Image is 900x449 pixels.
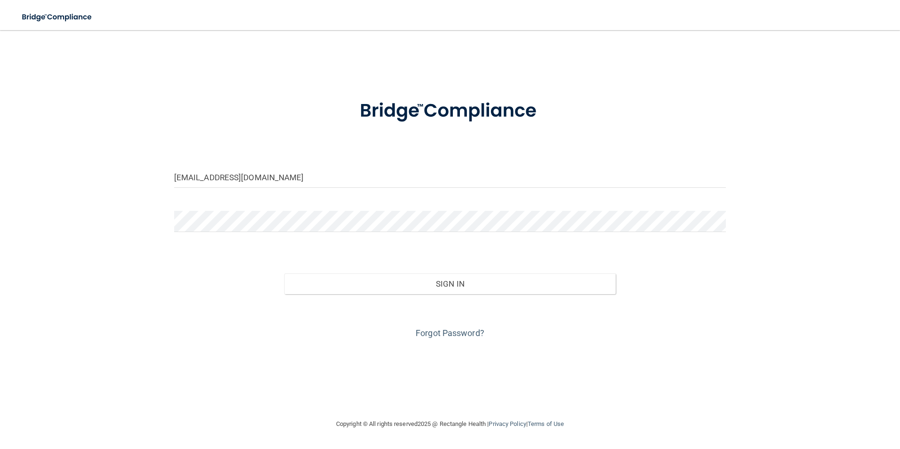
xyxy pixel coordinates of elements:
[340,87,560,136] img: bridge_compliance_login_screen.278c3ca4.svg
[489,420,526,427] a: Privacy Policy
[174,167,726,188] input: Email
[284,273,616,294] button: Sign In
[14,8,101,27] img: bridge_compliance_login_screen.278c3ca4.svg
[528,420,564,427] a: Terms of Use
[416,328,484,338] a: Forgot Password?
[278,409,622,439] div: Copyright © All rights reserved 2025 @ Rectangle Health | |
